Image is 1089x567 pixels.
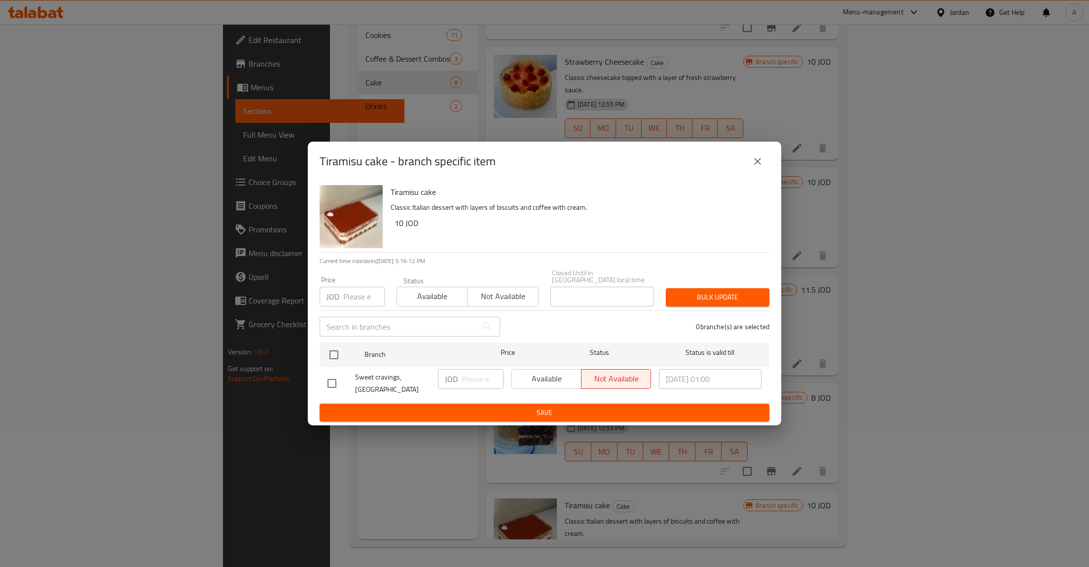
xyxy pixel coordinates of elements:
[659,346,762,359] span: Status is valid till
[397,287,468,306] button: Available
[391,185,762,199] h6: Tiramisu cake
[320,404,769,422] button: Save
[472,289,534,303] span: Not available
[395,216,762,230] h6: 10 JOD
[320,317,477,337] input: Search in branches
[327,407,762,419] span: Save
[696,322,769,332] p: 0 branche(s) are selected
[401,289,464,303] span: Available
[746,150,769,173] button: close
[475,346,541,359] span: Price
[355,371,430,396] span: Sweet cravings, [GEOGRAPHIC_DATA]
[320,153,496,169] h2: Tiramisu cake - branch specific item
[467,287,538,306] button: Not available
[548,346,651,359] span: Status
[343,287,385,306] input: Please enter price
[364,348,467,361] span: Branch
[320,185,383,248] img: Tiramisu cake
[674,291,762,303] span: Bulk update
[445,373,458,385] p: JOD
[320,257,769,265] p: Current time in Jordan is [DATE] 3:16:12 PM
[327,291,339,302] p: JOD
[462,369,504,389] input: Please enter price
[391,201,762,214] p: Classic Italian dessert with layers of biscuits and coffee with cream.
[666,288,769,306] button: Bulk update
